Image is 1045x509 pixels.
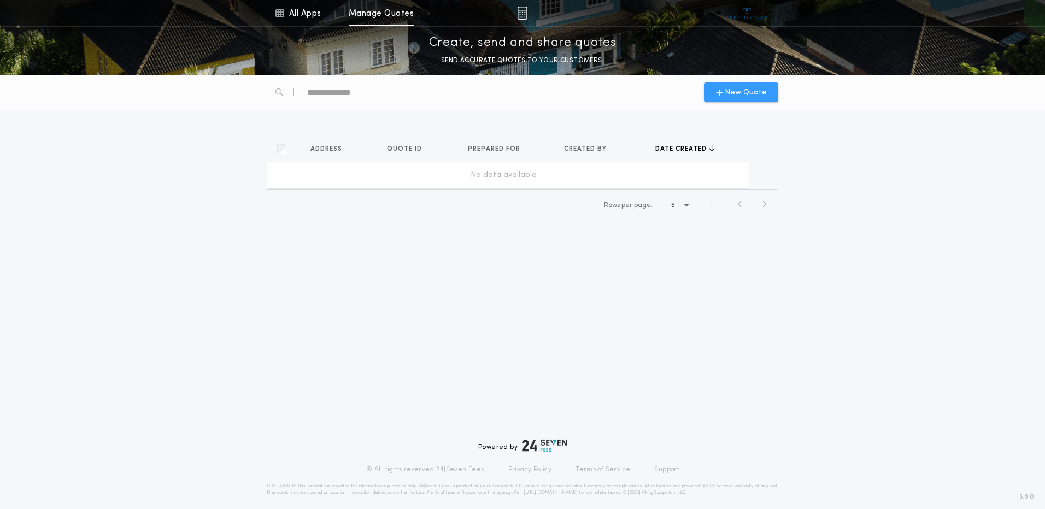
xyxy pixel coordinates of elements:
[524,490,578,495] a: [URL][DOMAIN_NAME]
[654,465,679,474] a: Support
[655,144,715,155] button: Date created
[522,439,567,452] img: logo
[517,7,527,20] img: img
[604,202,653,209] span: Rows per page:
[310,144,350,155] button: Address
[709,200,713,210] span: -
[576,465,630,474] a: Terms of Service
[267,483,778,496] p: DISCLAIMER: This estimate is provided for informational purposes only. 24|Seven Fees, a product o...
[366,465,484,474] p: © All rights reserved. 24|Seven Fees
[564,145,609,153] span: Created by
[441,55,604,66] p: SEND ACCURATE QUOTES TO YOUR CUSTOMERS.
[429,34,617,52] p: Create, send and share quotes
[1019,492,1034,502] span: 3.8.0
[387,145,424,153] span: Quote ID
[468,145,522,153] span: Prepared for
[704,82,778,102] button: New Quote
[310,145,344,153] span: Address
[725,87,767,98] span: New Quote
[564,144,615,155] button: Created by
[727,8,768,19] img: vs-icon
[271,170,736,181] div: No data available
[508,465,552,474] a: Privacy Policy
[655,145,709,153] span: Date created
[671,197,692,214] button: 5
[387,144,430,155] button: Quote ID
[478,439,567,452] div: Powered by
[671,200,675,211] h1: 5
